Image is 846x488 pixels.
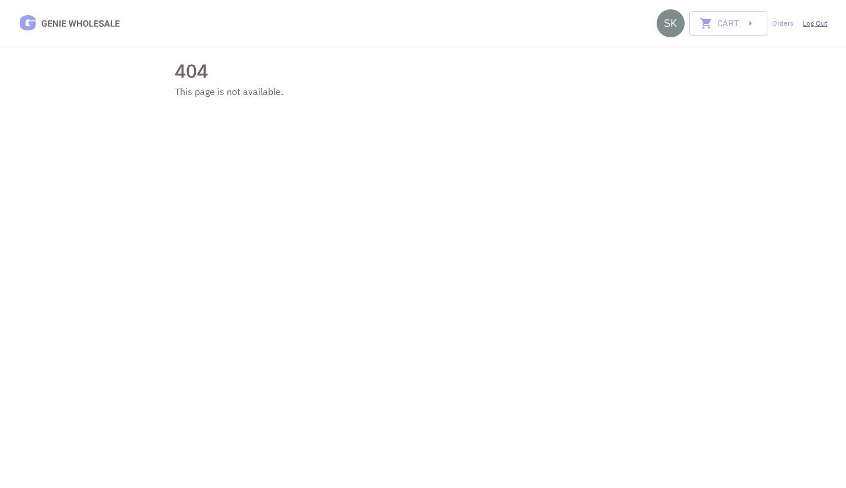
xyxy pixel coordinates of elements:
[175,57,671,85] div: 404
[803,18,827,29] a: Log Out
[689,11,767,36] button: Cart
[772,18,794,29] a: Orders
[19,13,121,34] img: Logo
[175,85,671,99] p: This page is not available.
[657,9,685,37] img: skycastles2025+18@gmail.com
